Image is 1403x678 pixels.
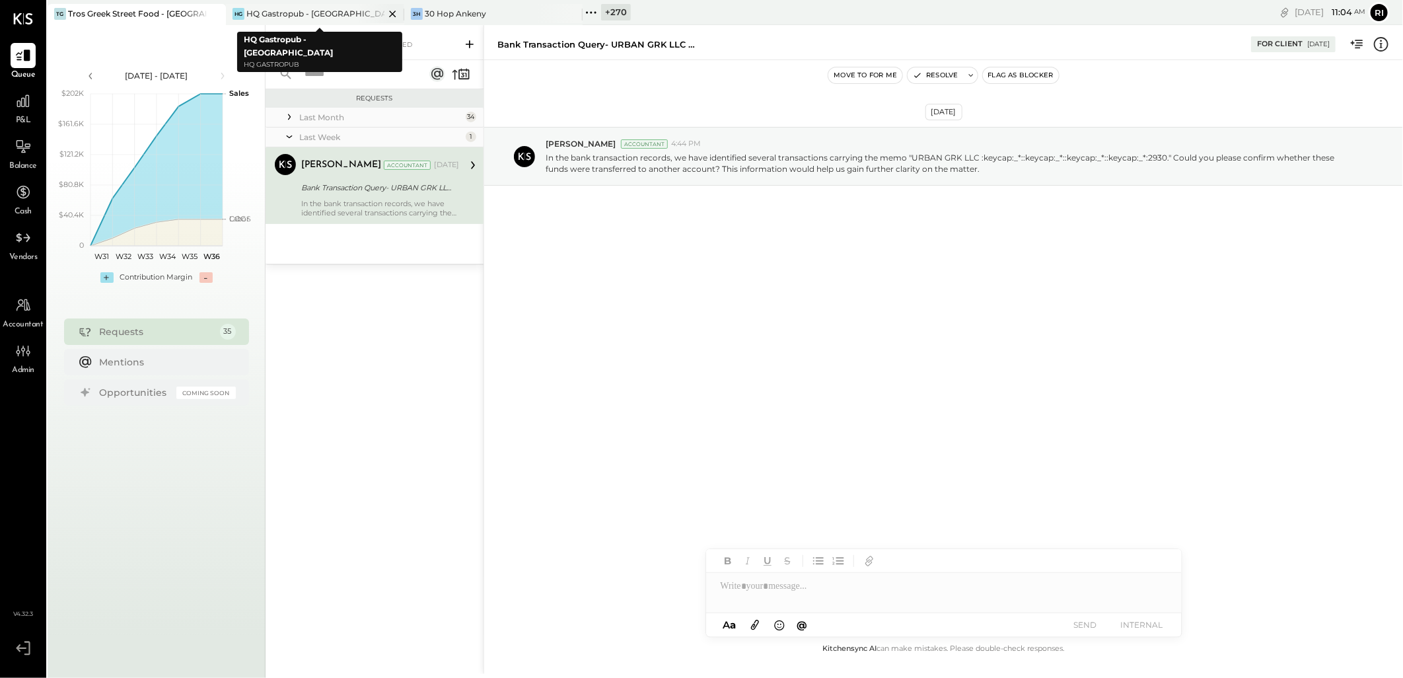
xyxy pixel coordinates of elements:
[68,8,206,19] div: Tros Greek Street Food - [GEOGRAPHIC_DATA]
[220,324,236,340] div: 35
[1,293,46,331] a: Accountant
[671,139,701,149] span: 4:44 PM
[797,619,807,631] span: @
[759,552,776,570] button: Underline
[272,94,477,103] div: Requests
[176,387,236,399] div: Coming Soon
[861,552,878,570] button: Add URL
[244,59,396,71] p: HQ Gastropub
[159,252,176,261] text: W34
[233,8,244,20] div: HG
[1,89,46,127] a: P&L
[983,67,1059,83] button: Flag as Blocker
[12,365,34,377] span: Admin
[1295,6,1365,19] div: [DATE]
[244,34,333,57] b: HQ Gastropub - [GEOGRAPHIC_DATA]
[79,241,84,250] text: 0
[61,89,84,98] text: $202K
[425,8,486,19] div: 30 Hop Ankeny
[100,325,213,338] div: Requests
[116,252,131,261] text: W32
[203,252,219,261] text: W36
[120,272,193,283] div: Contribution Margin
[1,338,46,377] a: Admin
[739,552,756,570] button: Italic
[466,132,476,142] div: 1
[59,149,84,159] text: $121.2K
[229,89,249,98] text: Sales
[1369,2,1390,23] button: Ri
[925,104,962,120] div: [DATE]
[1257,39,1303,50] div: For Client
[100,272,114,283] div: +
[199,272,213,283] div: -
[466,112,476,122] div: 34
[621,139,668,149] div: Accountant
[246,8,384,19] div: HQ Gastropub - [GEOGRAPHIC_DATA]
[1059,616,1112,634] button: SEND
[59,180,84,189] text: $80.8K
[301,181,455,194] div: Bank Transaction Query- URBAN GRK LLC ****2930
[182,252,198,261] text: W35
[830,552,847,570] button: Ordered List
[719,618,740,632] button: Aa
[299,132,462,143] div: Last Week
[16,115,31,127] span: P&L
[810,552,827,570] button: Unordered List
[100,386,170,399] div: Opportunities
[59,210,84,219] text: $40.4K
[828,67,902,83] button: Move to for me
[100,70,213,81] div: [DATE] - [DATE]
[58,119,84,128] text: $161.6K
[54,8,66,20] div: TG
[730,619,736,631] span: a
[411,8,423,20] div: 3H
[301,159,381,172] div: [PERSON_NAME]
[601,4,631,20] div: + 270
[229,214,249,223] text: Labor
[137,252,153,261] text: W33
[299,112,462,123] div: Last Month
[9,252,38,264] span: Vendors
[3,319,44,331] span: Accountant
[497,38,696,51] div: Bank Transaction Query- URBAN GRK LLC ****2930
[1,225,46,264] a: Vendors
[15,206,32,218] span: Cash
[546,152,1350,174] p: In the bank transaction records, we have identified several transactions carrying the memo "URBAN...
[1,180,46,218] a: Cash
[1278,5,1291,19] div: copy link
[94,252,108,261] text: W31
[100,356,229,369] div: Mentions
[1,43,46,81] a: Queue
[1116,616,1169,634] button: INTERNAL
[434,160,459,170] div: [DATE]
[1,134,46,172] a: Balance
[9,161,37,172] span: Balance
[1307,40,1330,49] div: [DATE]
[779,552,796,570] button: Strikethrough
[384,161,431,170] div: Accountant
[11,69,36,81] span: Queue
[793,617,811,633] button: @
[908,67,963,83] button: Resolve
[301,199,459,217] div: In the bank transaction records, we have identified several transactions carrying the memo "URBAN...
[546,138,616,149] span: [PERSON_NAME]
[719,552,737,570] button: Bold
